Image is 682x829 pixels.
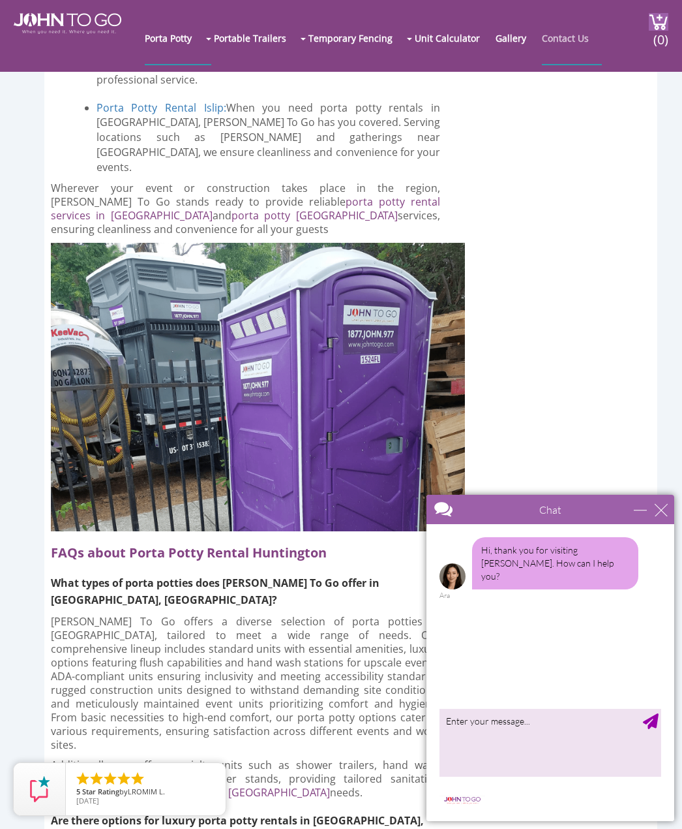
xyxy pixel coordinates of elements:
[96,101,226,115] a: Porta Potty Rental Islip:
[51,568,428,608] h3: What types of porta potties does [PERSON_NAME] To Go offer in [GEOGRAPHIC_DATA], [GEOGRAPHIC_DATA]?
[116,771,132,787] li: 
[76,788,215,797] span: by
[128,787,165,796] span: LROMIM L.
[419,487,682,829] iframe: Live Chat Box
[27,776,53,802] img: Review Rating
[138,785,330,800] a: porta potty rental [GEOGRAPHIC_DATA]
[51,181,440,236] p: Wherever your event or construction takes place in the region, [PERSON_NAME] To Go stands ready t...
[145,12,205,64] a: Porta Potty
[76,787,80,796] span: 5
[82,787,119,796] span: Star Rating
[89,771,104,787] li: 
[75,771,91,787] li: 
[96,101,440,175] p: When you need porta potty rentals in [GEOGRAPHIC_DATA], [PERSON_NAME] To Go has you covered. Serv...
[214,12,299,64] a: Portable Trailers
[415,12,493,64] a: Unit Calculator
[231,208,398,223] a: porta potty [GEOGRAPHIC_DATA]
[51,195,440,223] a: porta potty rental services in [GEOGRAPHIC_DATA]
[51,759,440,800] p: Additionally, we offer specialty units such as shower trailers, hand wash stations, and eco-frien...
[76,796,99,806] span: [DATE]
[130,771,145,787] li: 
[14,13,121,34] img: JOHN to go
[496,12,539,64] a: Gallery
[542,12,602,64] a: Contact Us
[102,771,118,787] li: 
[308,12,406,64] a: Temporary Fencing
[51,615,440,752] p: [PERSON_NAME] To Go offers a diverse selection of porta potties in [GEOGRAPHIC_DATA], tailored to...
[51,538,449,561] h2: FAQs about Porta Potty Rental Huntington
[653,20,669,48] span: (0)
[649,13,668,31] img: cart a
[51,243,465,531] img: Delivery of porta potties Huntington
